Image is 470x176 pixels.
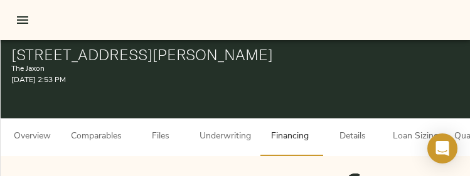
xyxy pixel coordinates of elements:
span: Details [329,129,377,145]
span: Financing [266,129,314,145]
span: Loan Sizing [392,129,439,145]
span: Underwriting [200,129,251,145]
div: Open Intercom Messenger [427,133,457,163]
button: open drawer [8,5,38,35]
span: Overview [8,129,56,145]
span: Files [137,129,184,145]
span: Comparables [71,129,122,145]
